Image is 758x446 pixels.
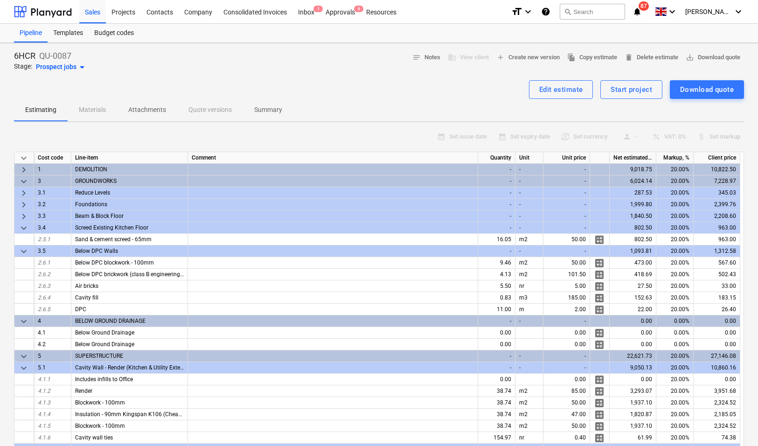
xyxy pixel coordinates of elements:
[656,210,694,222] div: 20.00%
[75,411,222,418] span: Insulation - 90mm Kingspan K106 (Cheaper alternatives?)
[670,80,744,99] button: Download quote
[75,201,107,208] span: Foundations
[594,328,605,339] span: Manage detailed breakdown for the row
[75,294,98,301] span: Cavity fill
[610,210,656,222] div: 1,840.50
[38,411,50,418] span: 4.1.4
[685,8,732,15] span: [PERSON_NAME]
[656,257,694,269] div: 20.00%
[18,176,29,187] span: Collapse category
[667,6,678,17] i: keyboard_arrow_down
[38,376,50,383] span: 4.1.1
[694,199,740,210] div: 2,399.76
[656,222,694,234] div: 20.00%
[75,318,146,324] span: BELOW GROUND DRAINAGE
[75,306,86,313] span: DPC
[38,294,50,301] span: 2.6.4
[478,339,515,350] div: 0.00
[478,152,515,164] div: Quantity
[564,8,571,15] span: search
[694,339,740,350] div: 0.00
[543,257,590,269] div: 50.00
[515,152,543,164] div: Unit
[18,164,29,175] span: Expand category
[610,199,656,210] div: 1,999.80
[694,257,740,269] div: 567.60
[75,399,125,406] span: Blockwork - 100mm
[694,327,740,339] div: 0.00
[18,188,29,199] span: Expand category
[39,50,71,62] p: QU-0087
[543,152,590,164] div: Unit price
[656,234,694,245] div: 20.00%
[610,187,656,199] div: 287.53
[522,6,534,17] i: keyboard_arrow_down
[694,362,740,374] div: 10,860.16
[478,164,515,175] div: -
[478,199,515,210] div: -
[354,6,363,12] span: 6
[34,339,71,350] div: 4.2
[478,327,515,339] div: 0.00
[89,24,139,42] div: Budget codes
[38,434,50,441] span: 4.1.6
[543,397,590,409] div: 50.00
[529,80,593,99] button: Edit estimate
[34,327,71,339] div: 4.1
[694,409,740,420] div: 2,185.05
[75,341,134,348] span: Below Ground Drainage
[75,423,125,429] span: Blockwork - 100mm
[610,164,656,175] div: 9,018.75
[515,432,543,444] div: nr
[610,257,656,269] div: 473.00
[610,234,656,245] div: 802.50
[610,304,656,315] div: 22.00
[412,52,440,63] span: Notes
[594,339,605,350] span: Manage detailed breakdown for the row
[633,6,642,17] i: notifications
[656,292,694,304] div: 20.00%
[75,166,107,173] span: DEMOLITION
[515,397,543,409] div: m2
[543,292,590,304] div: 185.00
[594,304,605,315] span: Manage detailed breakdown for the row
[560,4,625,20] button: Search
[610,245,656,257] div: 1,093.81
[38,271,50,278] span: 2.6.2
[515,385,543,397] div: m2
[34,175,71,187] div: 3
[610,269,656,280] div: 418.69
[478,350,515,362] div: -
[493,50,563,65] button: Create new version
[610,420,656,432] div: 1,937.10
[515,292,543,304] div: m3
[656,420,694,432] div: 20.00%
[412,53,421,62] span: notes
[541,6,550,17] i: Knowledge base
[543,327,590,339] div: 0.00
[75,329,134,336] span: Below Ground Drainage
[478,280,515,292] div: 5.50
[18,351,29,362] span: Collapse category
[656,409,694,420] div: 20.00%
[18,316,29,327] span: Collapse category
[543,269,590,280] div: 101.50
[656,432,694,444] div: 20.00%
[543,187,590,199] div: -
[639,1,649,11] span: 87
[610,327,656,339] div: 0.00
[611,84,652,96] div: Start project
[515,234,543,245] div: m2
[75,364,196,371] span: Cavity Wall - Render (Kitchen & Utility Extension)
[543,175,590,187] div: -
[567,53,576,62] span: file_copy
[594,397,605,409] span: Manage detailed breakdown for the row
[38,423,50,429] span: 4.1.5
[610,397,656,409] div: 1,937.10
[610,175,656,187] div: 6,024.14
[594,409,605,420] span: Manage detailed breakdown for the row
[71,152,188,164] div: Line-item
[543,199,590,210] div: -
[694,280,740,292] div: 33.00
[543,374,590,385] div: 0.00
